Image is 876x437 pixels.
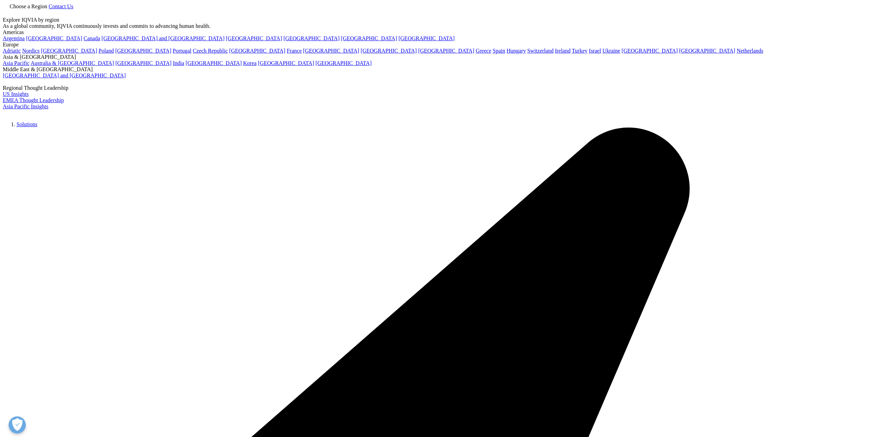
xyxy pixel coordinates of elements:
[3,66,873,73] div: Middle East & [GEOGRAPHIC_DATA]
[258,60,314,66] a: [GEOGRAPHIC_DATA]
[476,48,491,54] a: Greece
[3,23,873,29] div: As a global community, IQVIA continuously invests and commits to advancing human health.
[3,29,873,35] div: Americas
[193,48,228,54] a: Czech Republic
[3,54,873,60] div: Asia & [GEOGRAPHIC_DATA]
[3,35,25,41] a: Argentina
[98,48,114,54] a: Poland
[186,60,242,66] a: [GEOGRAPHIC_DATA]
[26,35,82,41] a: [GEOGRAPHIC_DATA]
[303,48,359,54] a: [GEOGRAPHIC_DATA]
[3,42,873,48] div: Europe
[3,17,873,23] div: Explore IQVIA by region
[173,60,184,66] a: India
[115,48,171,54] a: [GEOGRAPHIC_DATA]
[84,35,100,41] a: Canada
[3,73,126,78] a: [GEOGRAPHIC_DATA] and [GEOGRAPHIC_DATA]
[316,60,372,66] a: [GEOGRAPHIC_DATA]
[737,48,763,54] a: Netherlands
[622,48,678,54] a: [GEOGRAPHIC_DATA]
[283,35,339,41] a: [GEOGRAPHIC_DATA]
[493,48,505,54] a: Spain
[49,3,73,9] a: Contact Us
[361,48,417,54] a: [GEOGRAPHIC_DATA]
[3,97,64,103] a: EMEA Thought Leadership
[341,35,397,41] a: [GEOGRAPHIC_DATA]
[507,48,526,54] a: Hungary
[3,48,21,54] a: Adriatic
[115,60,171,66] a: [GEOGRAPHIC_DATA]
[287,48,302,54] a: France
[229,48,285,54] a: [GEOGRAPHIC_DATA]
[22,48,40,54] a: Nordics
[10,3,47,9] span: Choose a Region
[602,48,620,54] a: Ukraine
[3,60,30,66] a: Asia Pacific
[572,48,588,54] a: Turkey
[243,60,256,66] a: Korea
[589,48,601,54] a: Israel
[679,48,735,54] a: [GEOGRAPHIC_DATA]
[17,121,37,127] a: Solutions
[527,48,553,54] a: Switzerland
[3,91,29,97] a: US Insights
[3,103,48,109] a: Asia Pacific Insights
[31,60,114,66] a: Australia & [GEOGRAPHIC_DATA]
[418,48,474,54] a: [GEOGRAPHIC_DATA]
[9,416,26,434] button: 개방형 기본 설정
[41,48,97,54] a: [GEOGRAPHIC_DATA]
[173,48,191,54] a: Portugal
[102,35,224,41] a: [GEOGRAPHIC_DATA] and [GEOGRAPHIC_DATA]
[226,35,282,41] a: [GEOGRAPHIC_DATA]
[3,85,873,91] div: Regional Thought Leadership
[555,48,570,54] a: Ireland
[399,35,455,41] a: [GEOGRAPHIC_DATA]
